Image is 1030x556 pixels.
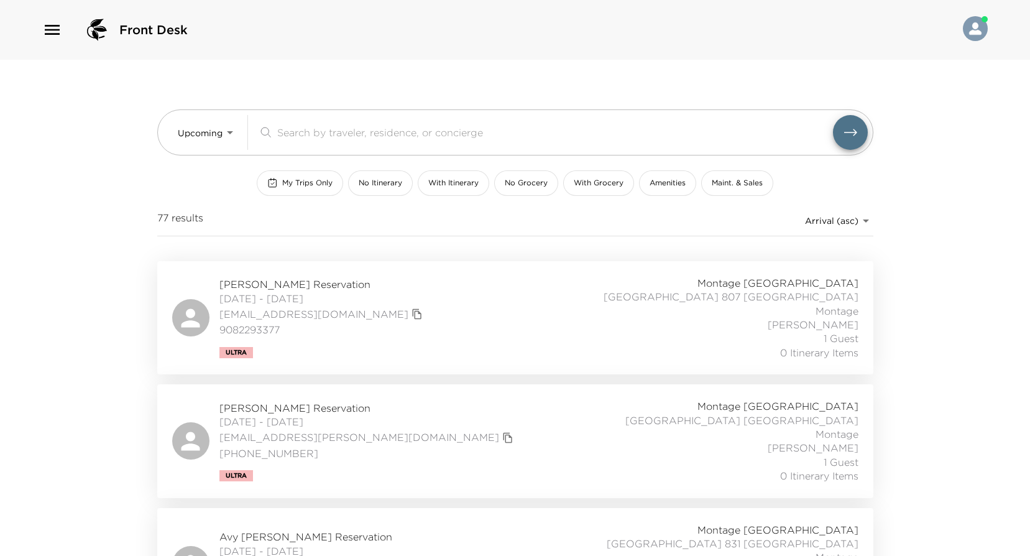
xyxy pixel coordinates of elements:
span: With Grocery [574,178,623,188]
a: [EMAIL_ADDRESS][DOMAIN_NAME] [219,307,408,321]
span: With Itinerary [428,178,479,188]
span: [PERSON_NAME] Reservation [219,277,426,291]
span: [PERSON_NAME] [768,441,858,455]
span: 1 Guest [824,455,858,469]
span: [DATE] - [DATE] [219,292,426,305]
button: copy primary member email [408,305,426,323]
input: Search by traveler, residence, or concierge [277,125,833,139]
span: Montage [GEOGRAPHIC_DATA] [697,276,858,290]
span: No Itinerary [359,178,402,188]
span: 0 Itinerary Items [780,469,858,483]
span: Montage [GEOGRAPHIC_DATA] [697,523,858,537]
span: No Grocery [505,178,548,188]
button: Amenities [639,170,696,196]
span: Front Desk [119,21,188,39]
span: 0 Itinerary Items [780,346,858,359]
span: 77 results [157,211,203,231]
span: Ultra [226,349,247,356]
span: [PHONE_NUMBER] [219,447,517,460]
a: [EMAIL_ADDRESS][PERSON_NAME][DOMAIN_NAME] [219,430,499,444]
span: Maint. & Sales [712,178,763,188]
button: Maint. & Sales [701,170,773,196]
button: With Itinerary [418,170,489,196]
img: logo [82,15,112,45]
span: Amenities [650,178,686,188]
button: My Trips Only [257,170,343,196]
span: My Trips Only [282,178,333,188]
span: 1 Guest [824,331,858,345]
span: [GEOGRAPHIC_DATA] 807 [GEOGRAPHIC_DATA] Montage [584,290,858,318]
span: Arrival (asc) [805,215,858,226]
span: [GEOGRAPHIC_DATA] [GEOGRAPHIC_DATA] Montage [584,414,858,442]
button: No Itinerary [348,170,413,196]
span: Montage [GEOGRAPHIC_DATA] [697,399,858,413]
span: [PERSON_NAME] Reservation [219,401,517,415]
span: [DATE] - [DATE] [219,415,517,429]
button: With Grocery [563,170,634,196]
img: User [963,16,988,41]
span: Avy [PERSON_NAME] Reservation [219,530,517,544]
span: [PERSON_NAME] [768,318,858,331]
button: copy primary member email [499,429,517,447]
span: 9082293377 [219,323,426,336]
span: Ultra [226,472,247,480]
button: No Grocery [494,170,558,196]
span: Upcoming [178,127,223,139]
a: [PERSON_NAME] Reservation[DATE] - [DATE][EMAIL_ADDRESS][DOMAIN_NAME]copy primary member email9082... [157,261,873,374]
a: [PERSON_NAME] Reservation[DATE] - [DATE][EMAIL_ADDRESS][PERSON_NAME][DOMAIN_NAME]copy primary mem... [157,384,873,498]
